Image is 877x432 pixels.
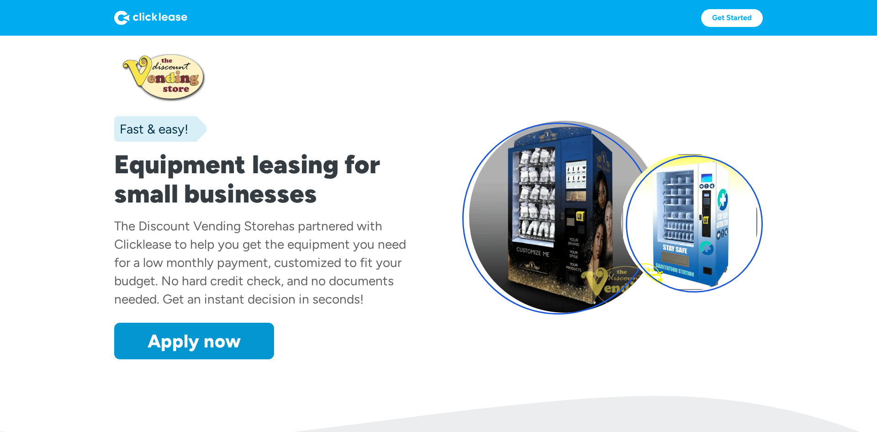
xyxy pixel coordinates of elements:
div: Fast & easy! [114,120,188,138]
div: has partnered with Clicklease to help you get the equipment you need for a low monthly payment, c... [114,218,406,307]
h1: Equipment leasing for small businesses [114,150,415,208]
a: Get Started [701,9,763,27]
a: Apply now [114,323,274,359]
div: The Discount Vending Store [114,218,275,234]
img: Logo [114,11,187,25]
